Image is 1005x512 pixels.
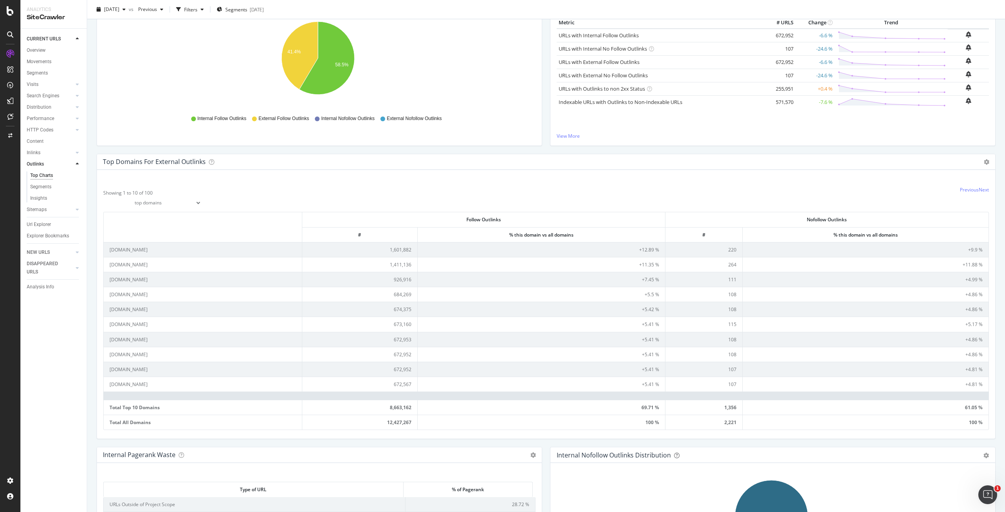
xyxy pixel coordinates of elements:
[103,186,153,196] div: Showing 1 to 10 of 100
[665,317,743,332] td: 115
[302,347,418,362] td: 672,952
[743,257,989,272] td: +11.88 %
[978,485,997,504] iframe: Intercom live chat
[135,3,166,16] button: Previous
[665,212,989,227] th: Nofollow Outlinks
[966,71,971,77] div: bell-plus
[27,160,44,168] div: Outlinks
[27,137,81,146] a: Content
[966,31,971,38] div: bell-plus
[743,400,989,415] td: 61.05 %
[764,69,795,82] td: 107
[665,272,743,287] td: 111
[665,257,743,272] td: 264
[559,58,640,66] a: URLs with External Follow Outlinks
[743,302,989,317] td: +4.86 %
[559,85,645,92] a: URLs with Outlinks to non 2xx Status
[764,17,795,29] th: # URLS
[983,453,989,458] div: gear
[764,29,795,42] td: 672,952
[104,317,302,332] td: [DOMAIN_NAME]
[27,260,73,276] a: DISAPPEARED URLS
[302,415,418,430] td: 12,427,267
[104,6,119,13] span: 2025 Jul. 10th
[665,362,743,377] td: 107
[104,347,302,362] td: [DOMAIN_NAME]
[557,451,671,459] div: Internal Nofollow Outlinks Distribution
[302,242,418,257] td: 1,601,882
[418,257,665,272] td: +11.35 %
[103,17,533,108] svg: A chart.
[302,272,418,287] td: 926,916
[979,186,989,193] a: Next
[302,227,418,242] th: #
[418,347,665,362] td: +5.41 %
[530,452,536,458] i: Options
[665,347,743,362] td: 108
[27,137,44,146] div: Content
[27,206,47,214] div: Sitemaps
[302,317,418,332] td: 673,160
[302,302,418,317] td: 674,375
[418,317,665,332] td: +5.41 %
[27,103,73,111] a: Distribution
[418,415,665,430] td: 100 %
[302,400,418,415] td: 8,663,162
[27,220,81,229] a: Url Explorer
[104,242,302,257] td: [DOMAIN_NAME]
[984,159,989,165] i: Options
[743,287,989,302] td: +4.86 %
[104,362,302,377] td: [DOMAIN_NAME]
[665,302,743,317] td: 108
[960,186,979,193] a: Previous
[104,272,302,287] td: [DOMAIN_NAME]
[665,287,743,302] td: 108
[27,149,73,157] a: Inlinks
[93,3,129,16] button: [DATE]
[27,160,73,168] a: Outlinks
[665,227,743,242] th: #
[302,287,418,302] td: 684,269
[512,501,529,508] span: 28.72 %
[27,126,53,134] div: HTTP Codes
[665,332,743,347] td: 108
[302,332,418,347] td: 672,953
[418,272,665,287] td: +7.45 %
[559,98,682,106] a: Indexable URLs with Outlinks to Non-Indexable URLs
[27,260,66,276] div: DISAPPEARED URLS
[135,6,157,13] span: Previous
[104,482,404,497] th: Type of URL
[214,3,267,16] button: Segments[DATE]
[743,377,989,392] td: +4.81 %
[27,80,38,89] div: Visits
[418,377,665,392] td: +5.41 %
[27,46,46,55] div: Overview
[27,35,73,43] a: CURRENT URLS
[418,400,665,415] td: 69.71 %
[27,103,51,111] div: Distribution
[197,115,247,122] span: Internal Follow Outlinks
[994,485,1001,492] span: 1
[795,69,835,82] td: -24.6 %
[764,55,795,69] td: 672,952
[30,183,51,191] div: Segments
[966,98,971,104] div: bell-plus
[743,242,989,257] td: +9.9 %
[27,6,80,13] div: Analytics
[764,42,795,55] td: 107
[129,6,135,13] span: vs
[795,29,835,42] td: -6.6 %
[418,242,665,257] td: +12.89 %
[27,232,69,240] div: Explorer Bookmarks
[104,377,302,392] td: [DOMAIN_NAME]
[225,6,247,13] span: Segments
[27,115,73,123] a: Performance
[743,332,989,347] td: +4.86 %
[287,49,301,55] text: 41.4%
[27,149,40,157] div: Inlinks
[743,415,989,430] td: 100 %
[559,32,639,39] a: URLs with Internal Follow Outlinks
[418,287,665,302] td: +5.5 %
[27,69,48,77] div: Segments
